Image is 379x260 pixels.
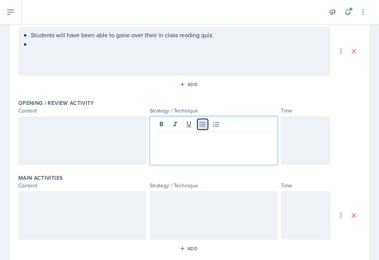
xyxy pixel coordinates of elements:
[31,30,324,40] p: Students will have been able to gone over their in class reading quiz.
[181,246,198,252] div: Add
[181,81,198,87] div: Add
[18,182,147,190] div: Content
[177,243,202,254] button: Add
[281,107,330,115] div: Time
[18,99,94,107] label: Opening / Review Activity
[18,107,147,115] div: Content
[150,107,278,115] div: Strategy / Technique
[150,182,278,190] div: Strategy / Technique
[177,79,202,90] button: Add
[281,182,330,190] div: Time
[18,174,62,182] label: Main Activities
